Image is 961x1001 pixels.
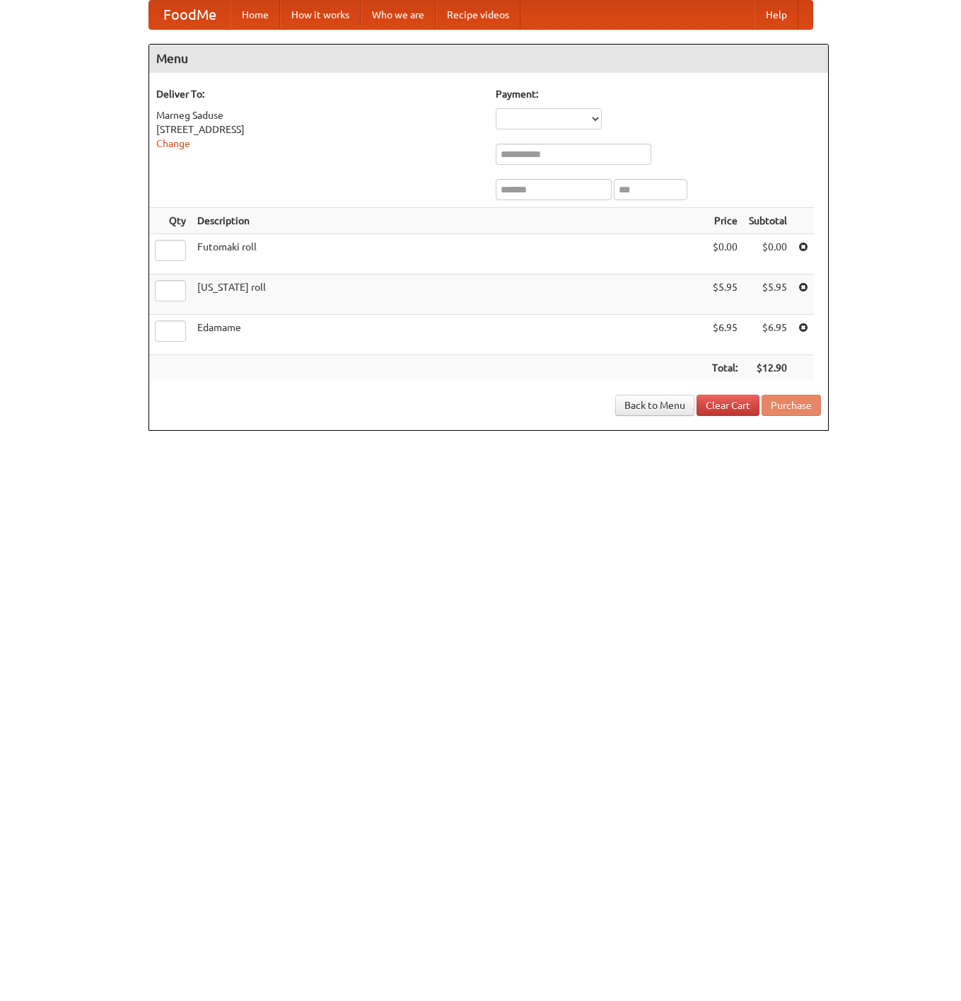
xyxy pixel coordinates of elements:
[706,315,743,355] td: $6.95
[149,45,828,73] h4: Menu
[496,87,821,101] h5: Payment:
[192,274,706,315] td: [US_STATE] roll
[156,87,482,101] h5: Deliver To:
[706,355,743,381] th: Total:
[149,1,231,29] a: FoodMe
[192,234,706,274] td: Futomaki roll
[192,315,706,355] td: Edamame
[706,208,743,234] th: Price
[192,208,706,234] th: Description
[436,1,520,29] a: Recipe videos
[231,1,280,29] a: Home
[156,108,482,122] div: Marneg Saduse
[156,122,482,137] div: [STREET_ADDRESS]
[615,395,694,416] a: Back to Menu
[697,395,759,416] a: Clear Cart
[706,274,743,315] td: $5.95
[280,1,361,29] a: How it works
[755,1,798,29] a: Help
[361,1,436,29] a: Who we are
[156,138,190,149] a: Change
[149,208,192,234] th: Qty
[743,234,793,274] td: $0.00
[743,355,793,381] th: $12.90
[743,274,793,315] td: $5.95
[743,208,793,234] th: Subtotal
[743,315,793,355] td: $6.95
[762,395,821,416] button: Purchase
[706,234,743,274] td: $0.00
